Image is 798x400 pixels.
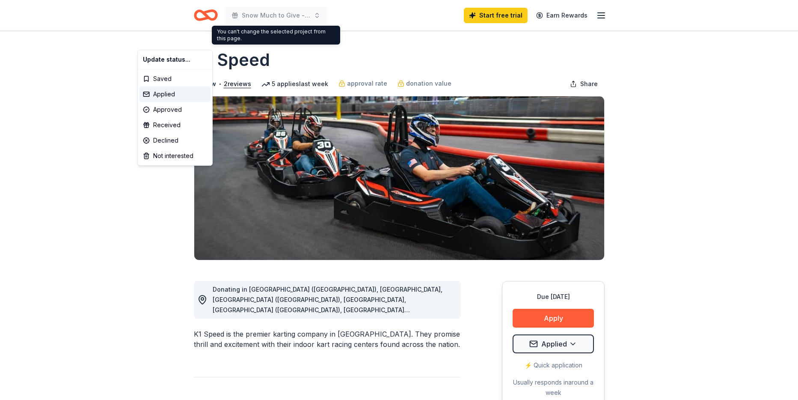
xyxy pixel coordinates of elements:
div: Saved [139,71,211,87]
div: Approved [139,102,211,117]
span: Snow Much to Give - Winter Fundraiser [242,10,310,21]
div: Received [139,117,211,133]
div: Applied [139,87,211,102]
div: Update status... [139,52,211,67]
div: Not interested [139,148,211,164]
div: Declined [139,133,211,148]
